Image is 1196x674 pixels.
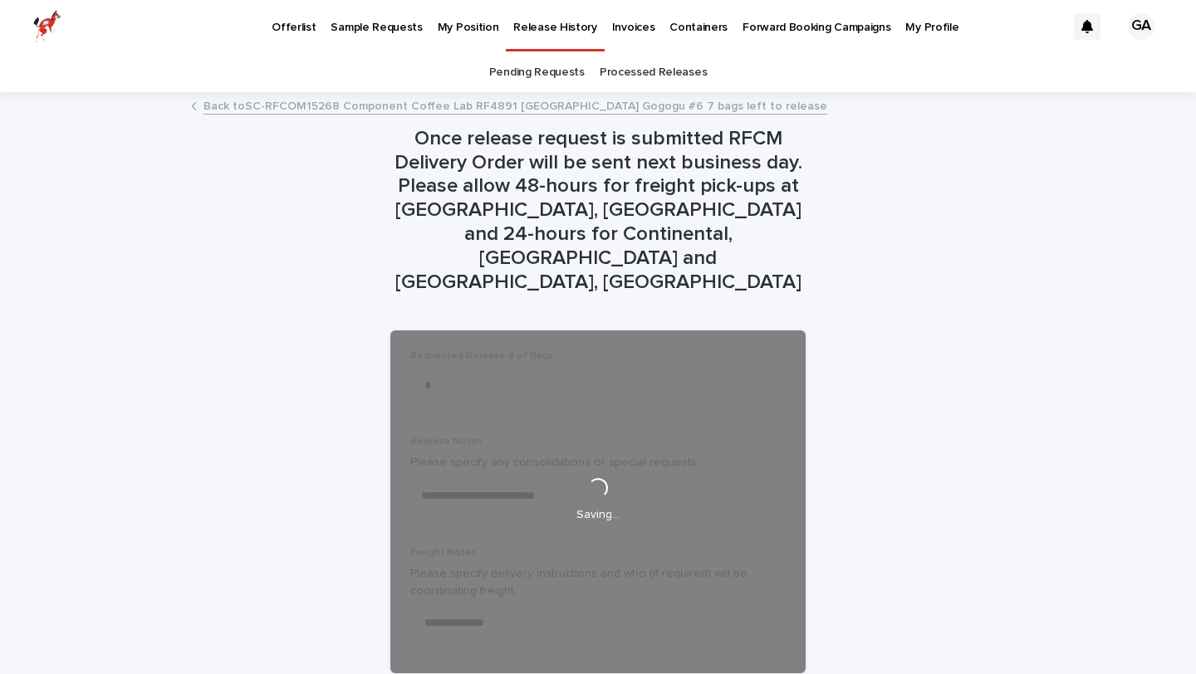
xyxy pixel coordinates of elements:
a: Pending Requests [489,53,585,92]
div: GA [1128,13,1154,40]
p: Saving… [576,508,620,522]
h1: Once release request is submitted RFCM Delivery Order will be sent next business day. Please allo... [390,127,806,295]
a: Back toSC-RFCOM15268 Component Coffee Lab RF4891 [GEOGRAPHIC_DATA] Gogogu #6 7 bags left to release [203,95,827,115]
img: zttTXibQQrCfv9chImQE [33,10,61,43]
a: Processed Releases [600,53,707,92]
